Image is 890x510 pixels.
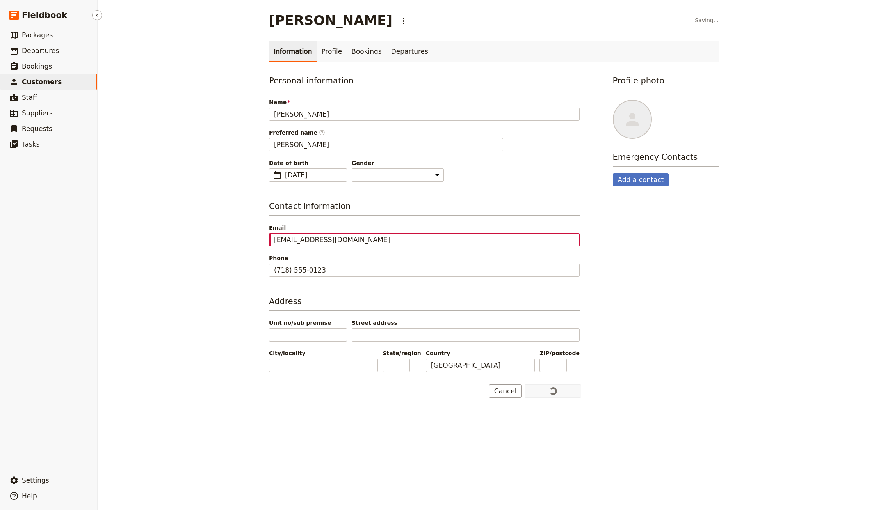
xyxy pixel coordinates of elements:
[539,349,580,357] span: ZIP/postcode
[352,328,580,342] input: Street address
[285,170,333,180] span: [DATE]
[269,224,580,232] span: Email
[269,108,580,121] input: Name
[269,75,580,90] h3: Personal information
[22,476,49,484] span: Settings
[269,129,580,136] span: Preferred name
[269,254,580,262] span: Phone
[22,9,67,21] span: Fieldbook
[272,170,282,180] span: ​
[317,41,347,62] a: Profile
[319,129,325,136] span: ​
[269,159,347,167] span: Date of birth
[426,349,535,357] span: Country
[22,492,37,500] span: Help
[352,159,444,167] span: Gender
[489,384,522,398] button: Cancel
[22,78,62,86] span: Customers
[22,140,40,148] span: Tasks
[352,168,444,182] select: Gender
[539,359,567,372] input: ZIP/postcode
[22,109,53,117] span: Suppliers
[383,349,421,357] span: State/region
[269,41,317,62] a: Information
[22,125,52,133] span: Requests
[269,98,580,106] span: Name
[269,319,347,327] span: Unit no/sub premise
[695,16,719,24] div: Saving...
[22,94,37,101] span: Staff
[269,12,392,28] h1: [PERSON_NAME]
[613,75,719,90] h3: Profile photo
[347,41,386,62] a: Bookings
[613,151,719,167] h3: Emergency Contacts
[383,359,410,372] input: State/region
[22,47,59,55] span: Departures
[269,264,580,277] input: Phone
[397,14,410,28] button: Actions
[92,10,102,20] button: Hide menu
[336,170,342,180] span: ​
[269,233,580,246] input: Email
[269,349,378,357] span: City/locality
[22,62,52,70] span: Bookings
[22,31,53,39] span: Packages
[352,319,580,327] span: Street address
[386,41,433,62] a: Departures
[269,200,580,216] h3: Contact information
[269,359,378,372] input: City/locality
[269,328,347,342] input: Unit no/sub premise
[426,359,535,372] input: Country
[269,296,580,311] h3: Address
[269,138,503,151] input: Preferred name​
[613,173,669,186] button: Add a contact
